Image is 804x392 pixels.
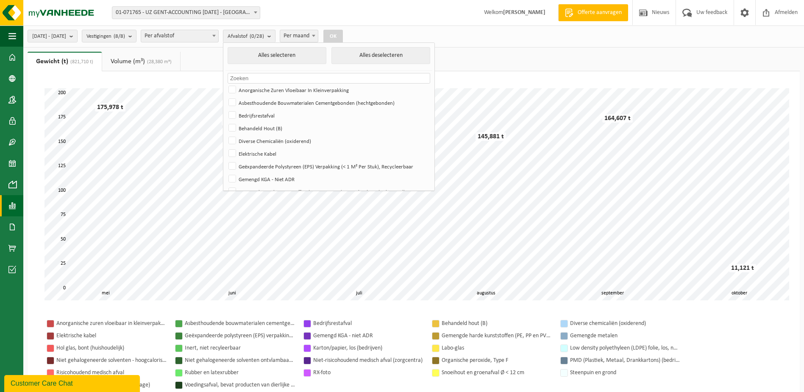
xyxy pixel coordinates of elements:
[313,355,423,366] div: Niet-risicohoudend medisch afval (zorgcentra)
[442,367,552,378] div: Snoeihout en groenafval Ø < 12 cm
[313,367,423,378] div: RX-foto
[227,84,429,96] label: Anorganische Zuren Vloeibaar In Kleinverpakking
[185,330,295,341] div: Geëxpandeerde polystyreen (EPS) verpakking (< 1 m² per stuk), recycleerbaar
[227,173,429,185] label: Gemengd KGA - Niet ADR
[68,59,93,64] span: (821,710 t)
[86,30,125,43] span: Vestigingen
[102,52,180,71] a: Volume (m³)
[313,318,423,329] div: Bedrijfsrestafval
[223,30,275,42] button: Afvalstof(0/28)
[227,96,429,109] label: Asbesthoudende Bouwmaterialen Cementgebonden (hechtgebonden)
[228,30,264,43] span: Afvalstof
[227,109,429,122] label: Bedrijfsrestafval
[56,318,167,329] div: Anorganische zuren vloeibaar in kleinverpakking
[729,264,756,272] div: 11,121 t
[185,355,295,366] div: Niet gehalogeneerde solventen ontvlambaar en giftig
[227,134,429,147] label: Diverse Chemicaliën (oxiderend)
[570,318,680,329] div: Diverse chemicaliën (oxiderend)
[602,114,633,123] div: 164,607 t
[145,59,172,64] span: (28,380 m³)
[570,343,680,353] div: Low density polyethyleen (LDPE) folie, los, naturel/gekleurd (70/30)
[95,103,125,112] div: 175,978 t
[228,73,430,84] input: Zoeken
[141,30,218,42] span: Per afvalstof
[227,185,429,198] label: Gemengde Harde Kunststoffen (PE, PP En PVC), Recycleerbaar (industrieel)
[227,122,429,134] label: Behandeld Hout (B)
[227,147,429,160] label: Elektrische Kabel
[32,30,66,43] span: [DATE] - [DATE]
[222,117,252,126] div: 161,369 t
[114,34,125,39] count: (8/8)
[250,34,264,39] count: (0/28)
[331,47,430,64] button: Alles deselecteren
[185,318,295,329] div: Asbesthoudende bouwmaterialen cementgebonden (hechtgebonden)
[56,330,167,341] div: Elektrische kabel
[442,318,552,329] div: Behandeld hout (B)
[227,160,429,173] label: Geëxpandeerde Polystyreen (EPS) Verpakking (< 1 M² Per Stuk), Recycleerbaar
[185,343,295,353] div: Inert, niet recyleerbaar
[503,9,545,16] strong: [PERSON_NAME]
[28,30,78,42] button: [DATE] - [DATE]
[141,30,219,42] span: Per afvalstof
[82,30,136,42] button: Vestigingen(8/8)
[112,6,260,19] span: 01-071765 - UZ GENT-ACCOUNTING 0 BC - GENT
[558,4,628,21] a: Offerte aanvragen
[576,8,624,17] span: Offerte aanvragen
[280,30,318,42] span: Per maand
[442,330,552,341] div: Gemengde harde kunststoffen (PE, PP en PVC), recycleerbaar (industrieel)
[313,330,423,341] div: Gemengd KGA - niet ADR
[56,343,167,353] div: Hol glas, bont (huishoudelijk)
[570,355,680,366] div: PMD (Plastiek, Metaal, Drankkartons) (bedrijven)
[570,330,680,341] div: Gemengde metalen
[442,343,552,353] div: Labo-glas
[185,367,295,378] div: Rubber en latexrubber
[112,7,260,19] span: 01-071765 - UZ GENT-ACCOUNTING 0 BC - GENT
[28,52,102,71] a: Gewicht (t)
[442,355,552,366] div: Organische peroxide, Type F
[323,30,343,43] button: OK
[228,47,326,64] button: Alles selecteren
[476,132,506,141] div: 145,881 t
[56,355,167,366] div: Niet gehalogeneerde solventen - hoogcalorisch in kleinverpakking
[570,367,680,378] div: Steenpuin en grond
[313,343,423,353] div: Karton/papier, los (bedrijven)
[56,367,167,378] div: Risicohoudend medisch afval
[185,380,295,390] div: Voedingsafval, bevat producten van dierlijke oorsprong, gemengde verpakking (exclusief glas), cat...
[4,373,142,392] iframe: chat widget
